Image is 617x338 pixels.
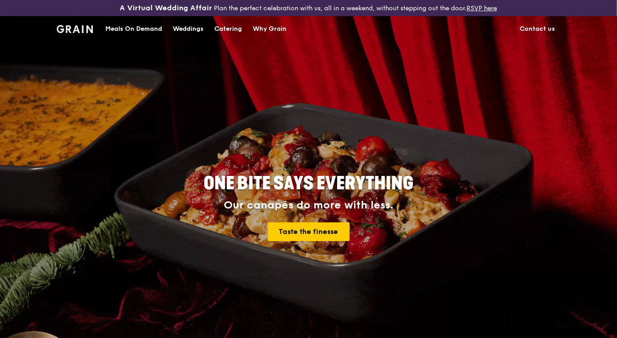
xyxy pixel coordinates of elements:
div: Meals On Demand [105,16,162,42]
span: ONE BITE SAYS EVERYTHING [204,173,413,194]
a: Weddings [167,16,209,42]
a: Taste the finesse [268,222,350,241]
div: Why Grain [253,16,287,42]
h3: A Virtual Wedding Affair [120,4,212,13]
a: RSVP here [467,4,497,12]
a: Why Grain [247,16,292,42]
a: GrainGrain [57,15,93,42]
div: Our canapés do more with less. [148,199,469,212]
a: Contact us [514,16,560,42]
a: Catering [209,16,247,42]
div: Weddings [173,16,204,42]
div: Catering [214,16,242,42]
div: Plan the perfect celebration with us, all in a weekend, without stepping out the door. [103,4,514,13]
img: Grain [57,25,93,33]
